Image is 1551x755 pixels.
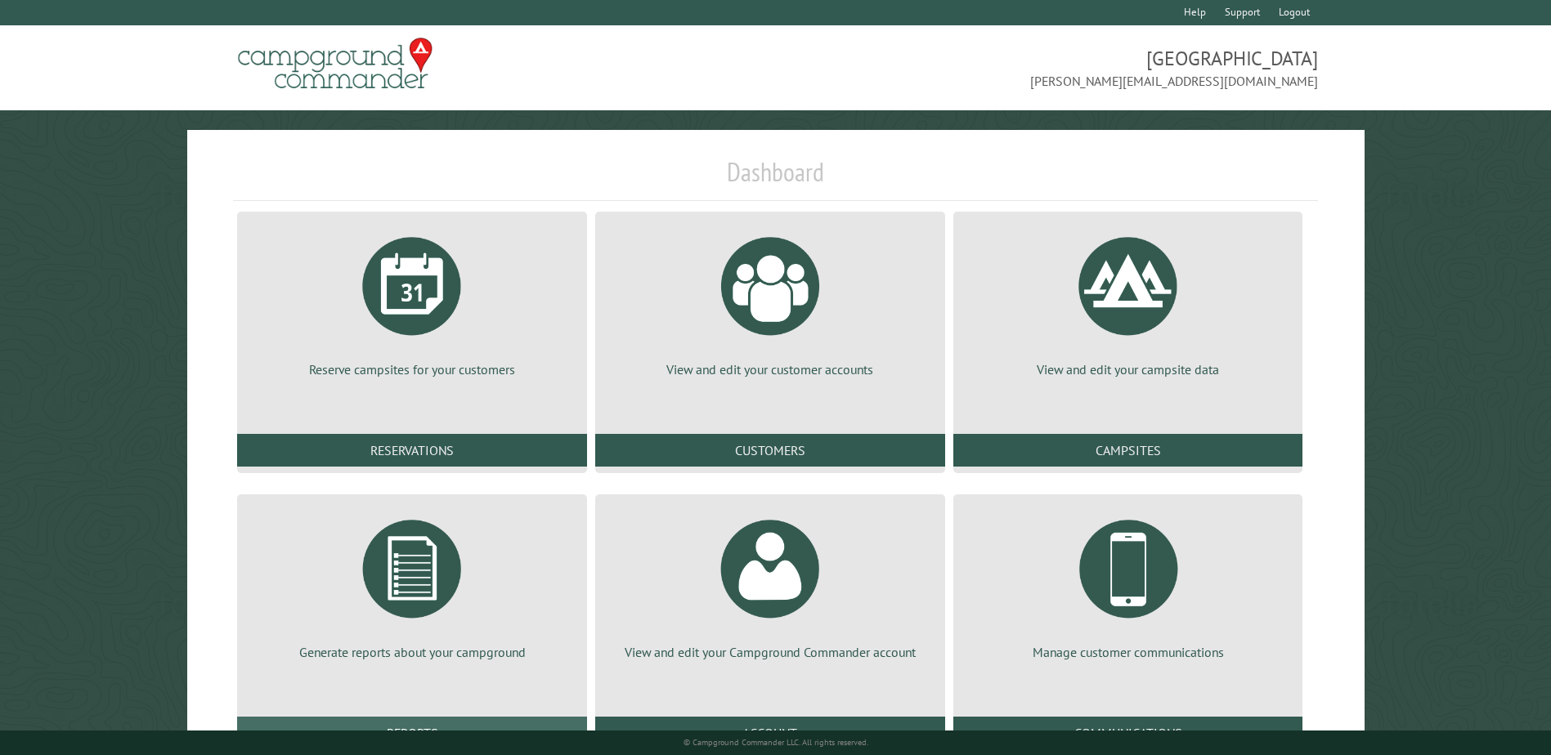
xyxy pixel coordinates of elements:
span: [GEOGRAPHIC_DATA] [PERSON_NAME][EMAIL_ADDRESS][DOMAIN_NAME] [776,45,1318,91]
a: Reserve campsites for your customers [257,225,567,378]
a: Campsites [953,434,1303,467]
a: Generate reports about your campground [257,507,567,661]
p: Manage customer communications [973,643,1284,661]
p: Generate reports about your campground [257,643,567,661]
a: Communications [953,717,1303,749]
h1: Dashboard [233,156,1317,201]
a: Account [595,717,945,749]
a: Manage customer communications [973,507,1284,661]
a: Reports [237,717,587,749]
p: Reserve campsites for your customers [257,360,567,378]
a: View and edit your customer accounts [615,225,926,378]
a: Customers [595,434,945,467]
p: View and edit your campsite data [973,360,1284,378]
p: View and edit your Campground Commander account [615,643,926,661]
a: Reservations [237,434,587,467]
a: View and edit your Campground Commander account [615,507,926,661]
a: View and edit your campsite data [973,225,1284,378]
small: © Campground Commander LLC. All rights reserved. [684,737,868,748]
p: View and edit your customer accounts [615,360,926,378]
img: Campground Commander [233,32,437,96]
